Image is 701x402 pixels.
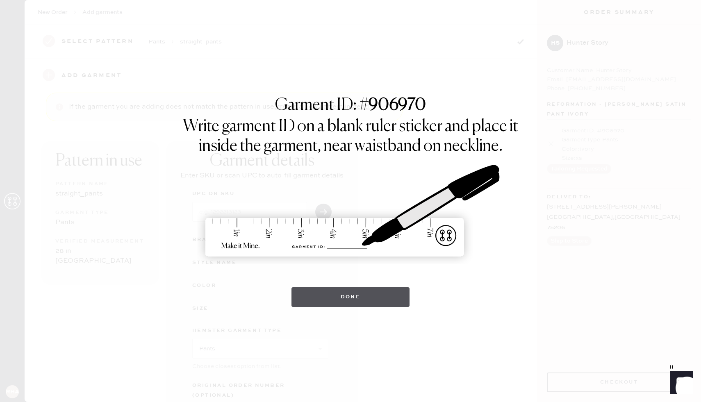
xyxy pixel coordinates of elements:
[183,117,518,156] h1: Write garment ID on a blank ruler sticker and place it inside the garment, near waistband on neck...
[369,97,426,114] strong: 906970
[662,365,697,400] iframe: Front Chat
[197,144,504,279] img: ruler-sticker-sharpie.svg
[275,95,426,117] h1: Garment ID: #
[291,287,410,307] button: Done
